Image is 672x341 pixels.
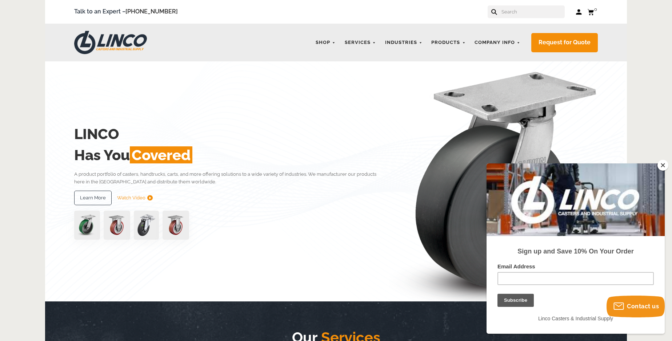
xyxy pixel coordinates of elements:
a: Industries [381,36,426,50]
button: Close [657,160,668,171]
h2: LINCO [74,123,387,145]
a: Products [428,36,469,50]
img: linco_caster [389,61,598,301]
input: Subscribe [11,130,47,143]
a: Log in [576,8,582,16]
a: [PHONE_NUMBER] [125,8,178,15]
a: 0 [587,7,598,16]
img: lvwpp200rst849959jpg-30522-removebg-preview-1.png [134,211,159,240]
p: A product portfolio of casters, handtrucks, carts, and more offering solutions to a wide variety ... [74,170,387,186]
a: Services [341,36,380,50]
h2: Has You [74,145,387,166]
a: Company Info [471,36,524,50]
input: Search [501,5,565,18]
span: Talk to an Expert – [74,7,178,17]
button: Contact us [607,296,665,317]
a: Shop [312,36,339,50]
img: LINCO CASTERS & INDUSTRIAL SUPPLY [74,31,147,54]
span: Covered [130,146,192,163]
img: pn3orx8a-94725-1-1-.png [74,211,100,240]
img: subtract.png [147,195,153,200]
img: capture-59611-removebg-preview-1.png [163,211,189,240]
strong: Sign up and Save 10% On Your Order [31,84,147,92]
label: Email Address [11,100,167,109]
a: Request for Quote [531,33,598,52]
span: Linco Casters & Industrial Supply [52,152,127,158]
span: 0 [594,7,597,12]
a: Learn More [74,191,112,205]
button: Subscribe [8,11,44,24]
span: Contact us [627,303,659,310]
img: capture-59611-removebg-preview-1.png [104,211,130,240]
a: Watch Video [117,191,153,205]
